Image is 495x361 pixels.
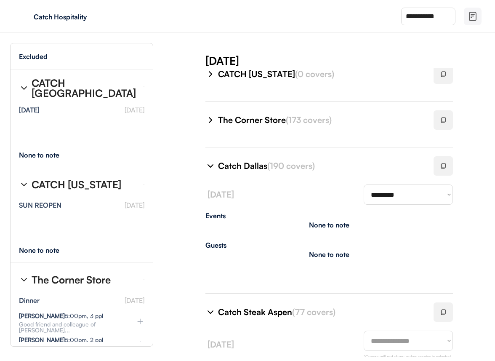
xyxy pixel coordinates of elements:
[19,321,122,333] div: Good friend and colleague of [PERSON_NAME]...
[218,114,423,126] div: The Corner Store
[19,107,40,113] div: [DATE]
[267,160,315,171] font: (190 covers)
[205,53,495,68] div: [DATE]
[286,115,332,125] font: (173 covers)
[205,115,216,125] img: chevron-right%20%281%29.svg
[218,68,423,80] div: CATCH [US_STATE]
[19,313,103,319] div: 5:00pm, 3 ppl
[205,307,216,317] img: chevron-right%20%281%29.svg
[218,306,423,318] div: Catch Steak Aspen
[19,152,75,158] div: None to note
[205,242,453,249] div: Guests
[19,336,65,343] strong: [PERSON_NAME]
[292,307,335,317] font: (77 covers)
[19,275,29,285] img: chevron-right%20%281%29.svg
[19,337,103,343] div: 5:00pm, 2 ppl
[218,160,423,172] div: Catch Dallas
[205,161,216,171] img: chevron-right%20%281%29.svg
[34,13,140,20] div: Catch Hospitality
[17,10,30,23] img: yH5BAEAAAAALAAAAAABAAEAAAIBRAA7
[136,340,144,348] img: plus%20%281%29.svg
[32,179,121,190] div: CATCH [US_STATE]
[205,69,216,79] img: chevron-right%20%281%29.svg
[364,354,451,359] font: *Covers will not show unless service is selected
[32,275,111,285] div: The Corner Store
[19,297,40,304] div: Dinner
[205,212,453,219] div: Events
[19,312,65,319] strong: [PERSON_NAME]
[208,339,234,350] font: [DATE]
[19,179,29,190] img: chevron-right%20%281%29.svg
[125,296,144,305] font: [DATE]
[19,247,75,254] div: None to note
[295,69,334,79] font: (0 covers)
[208,189,234,200] font: [DATE]
[468,11,478,21] img: file-02.svg
[136,317,144,326] img: plus%20%281%29.svg
[32,78,137,98] div: CATCH [GEOGRAPHIC_DATA]
[309,251,349,258] div: None to note
[309,222,349,228] div: None to note
[19,53,48,60] div: Excluded
[19,83,29,93] img: chevron-right%20%281%29.svg
[19,202,61,209] div: SUN REOPEN
[125,106,144,114] font: [DATE]
[125,201,144,209] font: [DATE]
